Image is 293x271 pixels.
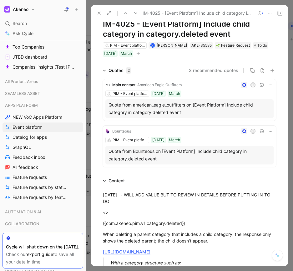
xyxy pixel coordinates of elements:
[5,90,40,96] span: SEAMLESS ASSET
[110,259,284,266] div: With a category structure such as:
[253,42,268,49] div: To do
[215,42,251,49] div: 🌱Feature Request
[3,112,83,122] a: NEW VoC Apps Platform
[216,42,250,49] div: Feature Request
[3,101,83,202] div: APPS PLATFORMNEW VoC Apps PlatformEvent platformCatalog for appsGraphQLFeedback inboxAll feedback...
[5,209,41,215] span: AUTOMATION & AI
[105,129,110,134] img: logo
[13,44,44,50] span: Top Companies
[112,82,135,87] span: Main contact
[3,193,83,202] a: Feature requests by feature
[110,42,145,49] div: PIM - Event platform
[103,19,276,39] h1: IM-4025 - [Event Platform] Include child category in category.deleted event
[5,102,38,108] span: APPS PLATFORM
[109,148,270,163] div: Quote from Bounteous on [Event Platform] Include child category in category.deleted event
[3,52,83,62] a: JTBD dashboard
[157,43,187,48] span: [PERSON_NAME]
[3,219,83,228] div: COLLABORATION
[3,133,83,142] a: Catalog for apps
[3,42,83,52] a: Top Companies
[13,124,43,130] span: Event platform
[121,50,132,57] div: March
[3,231,83,240] div: CORE AI
[104,50,116,57] div: [DATE]
[3,153,83,162] a: Feedback inbox
[5,221,39,227] span: COLLABORATION
[109,177,125,185] div: Content
[13,144,31,150] span: GraphQL
[257,42,267,49] span: To do
[13,174,47,180] span: Feature requests
[151,44,154,47] img: avatar
[126,67,131,74] div: 2
[109,67,131,74] div: Quotes
[251,83,255,87] div: L
[6,243,80,251] div: Cycle will shut down on the [DATE].
[13,54,47,60] span: JTBD dashboard
[109,101,270,116] div: Quote from american_eagle_outfitters on [Event Platform] Include child category in category.delet...
[189,67,238,74] button: 3 recommended quotes
[13,30,33,37] span: Ask Cycle
[3,89,83,100] div: SEAMLESS ASSET
[143,9,253,17] span: IM-4025 - [Event Platform] Include child category in category.deleted event
[3,101,83,110] div: APPS PLATFORM
[112,128,131,134] div: Bounteous
[103,220,276,227] div: {{com.akeneo.pim.v1.category.deleted}}
[13,114,62,120] span: NEW VoC Apps Platform
[105,82,110,87] img: logo
[113,91,148,97] div: PIM - Event platform
[3,163,83,172] a: All feedback
[13,154,45,160] span: Feedback inbox
[3,207,83,216] div: AUTOMATION & AI
[100,67,134,74] div: Quotes2
[3,19,83,28] div: Search
[152,137,164,143] div: [DATE]
[13,64,76,70] span: Companies' insights (Test [PERSON_NAME])
[152,91,164,97] div: [DATE]
[4,6,10,13] img: Akeneo
[3,77,83,86] div: All Product Areas
[3,77,83,88] div: All Product Areas
[13,7,28,12] h1: Akeneo
[3,29,83,38] a: Ask Cycle
[3,62,83,72] a: Companies' insights (Test [PERSON_NAME])
[3,143,83,152] a: GraphQL
[3,219,83,230] div: COLLABORATION
[5,78,38,85] span: All Product Areas
[3,231,83,242] div: CORE AI
[13,194,68,201] span: Feature requests by feature
[3,122,83,132] a: Event platform
[3,183,83,192] a: Feature requests by status
[13,134,47,140] span: Catalog for apps
[251,129,255,133] div: L
[13,164,38,170] span: All feedback
[6,251,80,266] div: Check our to save all your data in time.
[135,82,182,87] span: · American Eagle Outfitters
[103,209,276,216] div: <>
[27,252,53,257] a: export guide
[103,249,150,254] a: [URL][DOMAIN_NAME]
[3,173,83,182] a: Feature requests
[100,177,127,185] div: Content
[3,89,83,98] div: SEAMLESS ASSET
[103,231,276,244] div: When deleting a parent category that includes a child category, the response only shows the delet...
[216,44,220,47] img: 🌱
[13,20,27,27] span: Search
[169,137,180,143] div: March
[3,5,37,14] button: AkeneoAkeneo
[103,191,276,205] div: [DATE] → WILL ADD VALUE BUT TO REVIEW IN DETAILS BEFORE PUTTING IN TO DO
[169,91,180,97] div: March
[13,184,67,190] span: Feature requests by status
[3,207,83,218] div: AUTOMATION & AI
[191,42,212,49] div: AKE-35585
[113,137,148,143] div: PIM - Event platform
